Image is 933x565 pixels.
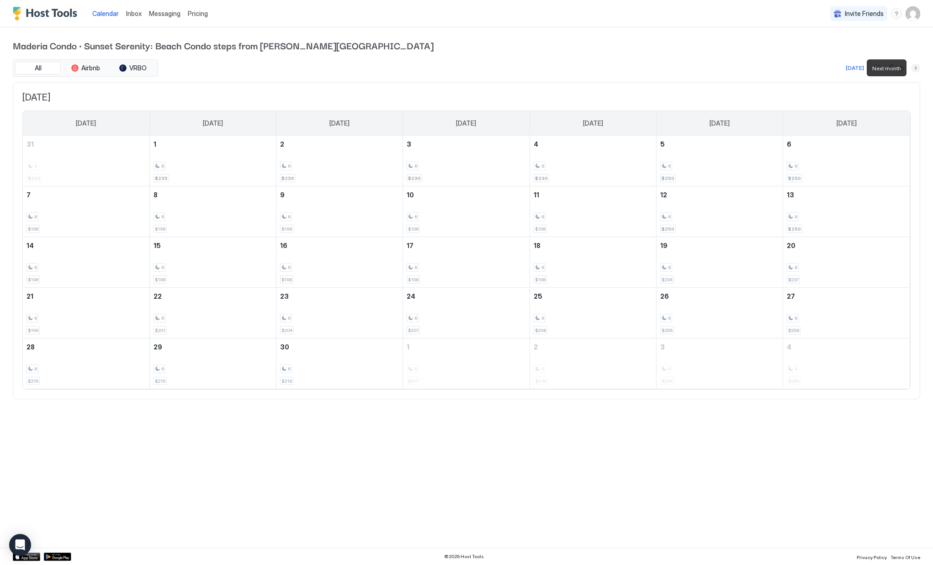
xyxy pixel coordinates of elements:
[788,175,801,181] span: $250
[63,62,108,74] button: Airbnb
[541,264,544,270] span: 6
[414,315,417,321] span: 6
[23,136,149,153] a: August 31, 2025
[281,378,292,384] span: $216
[783,186,910,237] td: September 13, 2025
[403,186,530,237] td: September 10, 2025
[710,119,730,127] span: [DATE]
[534,343,538,351] span: 2
[154,140,156,148] span: 1
[27,242,34,249] span: 14
[660,140,665,148] span: 5
[280,140,284,148] span: 2
[149,10,180,17] span: Messaging
[788,327,799,333] span: $258
[403,136,529,153] a: September 3, 2025
[857,552,887,561] a: Privacy Policy
[657,338,783,355] a: October 3, 2025
[276,237,403,254] a: September 16, 2025
[154,242,161,249] span: 15
[846,64,864,72] div: [DATE]
[414,264,417,270] span: 6
[857,554,887,560] span: Privacy Policy
[27,343,35,351] span: 28
[276,338,403,389] td: September 30, 2025
[188,10,208,18] span: Pricing
[662,277,673,283] span: $234
[129,64,147,72] span: VRBO
[81,64,100,72] span: Airbnb
[447,111,485,136] a: Wednesday
[795,163,797,169] span: 6
[408,175,421,181] span: $230
[530,288,656,305] a: September 25, 2025
[788,277,799,283] span: $237
[44,553,71,561] a: Google Play Store
[92,9,119,18] a: Calendar
[530,288,656,338] td: September 25, 2025
[530,338,656,389] td: October 2, 2025
[23,237,149,254] a: September 14, 2025
[911,63,920,73] button: Next month
[276,288,403,305] a: September 23, 2025
[34,214,37,220] span: 6
[444,554,484,560] span: © 2025 Host Tools
[403,237,529,254] a: September 17, 2025
[13,59,158,77] div: tab-group
[407,292,415,300] span: 24
[408,327,419,333] span: $207
[660,191,667,199] span: 12
[23,237,149,288] td: September 14, 2025
[656,338,783,389] td: October 3, 2025
[530,338,656,355] a: October 2, 2025
[541,315,544,321] span: 6
[276,186,403,237] td: September 9, 2025
[276,338,403,355] a: September 30, 2025
[9,534,31,556] div: Open Intercom Messenger
[787,191,794,199] span: 13
[534,292,542,300] span: 25
[281,175,294,181] span: $230
[668,264,671,270] span: 6
[13,553,40,561] div: App Store
[656,136,783,186] td: September 5, 2025
[280,292,289,300] span: 23
[161,163,164,169] span: 6
[530,186,656,237] td: September 11, 2025
[837,119,857,127] span: [DATE]
[656,186,783,237] td: September 12, 2025
[154,191,158,199] span: 8
[906,6,920,21] div: User profile
[456,119,476,127] span: [DATE]
[281,277,292,283] span: $198
[288,214,291,220] span: 6
[407,242,413,249] span: 17
[656,288,783,338] td: September 26, 2025
[783,288,910,338] td: September 27, 2025
[27,292,33,300] span: 21
[23,288,149,338] td: September 21, 2025
[35,64,42,72] span: All
[288,315,291,321] span: 6
[28,277,38,283] span: $198
[891,552,920,561] a: Terms Of Use
[276,186,403,203] a: September 9, 2025
[280,242,287,249] span: 16
[541,163,544,169] span: 6
[13,7,81,21] a: Host Tools Logo
[541,214,544,220] span: 6
[288,264,291,270] span: 6
[161,315,164,321] span: 6
[657,237,783,254] a: September 19, 2025
[149,237,276,288] td: September 15, 2025
[403,186,529,203] a: September 10, 2025
[660,292,669,300] span: 26
[155,226,165,232] span: $198
[795,214,797,220] span: 6
[28,226,38,232] span: $198
[403,136,530,186] td: September 3, 2025
[407,343,409,351] span: 1
[657,288,783,305] a: September 26, 2025
[329,119,350,127] span: [DATE]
